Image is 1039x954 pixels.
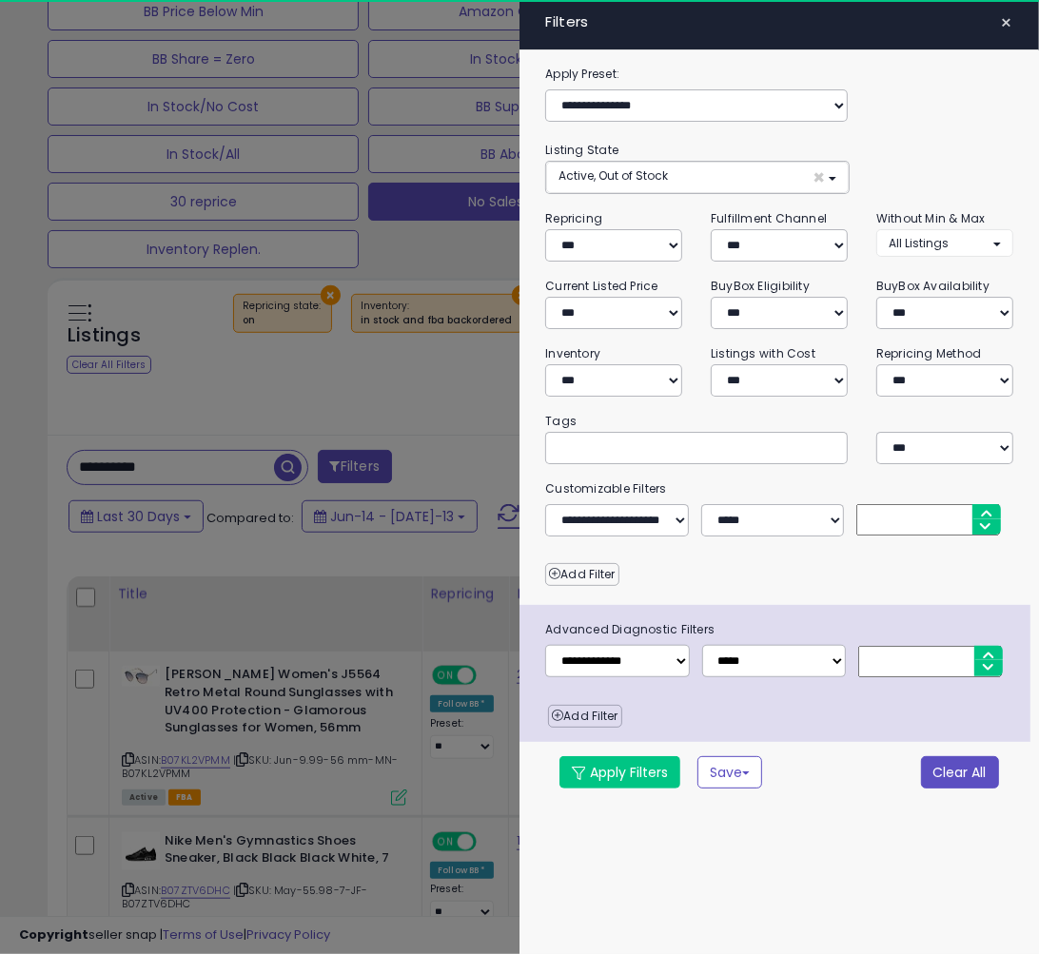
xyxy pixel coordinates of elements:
span: × [1001,10,1013,36]
small: Inventory [545,345,600,361]
small: Repricing [545,210,602,226]
h4: Filters [545,14,1012,30]
span: All Listings [889,235,949,251]
button: Active, Out of Stock × [546,162,848,193]
small: Repricing Method [876,345,982,361]
span: Advanced Diagnostic Filters [531,619,1029,640]
button: × [993,10,1021,36]
small: Tags [531,411,1027,432]
small: BuyBox Availability [876,278,990,294]
button: Apply Filters [559,756,680,789]
button: Add Filter [545,563,618,586]
small: Listing State [545,142,618,158]
button: Clear All [921,756,999,789]
span: Active, Out of Stock [559,167,668,184]
button: Save [697,756,762,789]
small: BuyBox Eligibility [711,278,810,294]
small: Fulfillment Channel [711,210,827,226]
span: × [813,167,825,187]
small: Without Min & Max [876,210,986,226]
small: Customizable Filters [531,478,1027,499]
small: Listings with Cost [711,345,815,361]
label: Apply Preset: [531,64,1027,85]
button: Add Filter [548,705,621,728]
button: All Listings [876,229,1013,257]
small: Current Listed Price [545,278,657,294]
